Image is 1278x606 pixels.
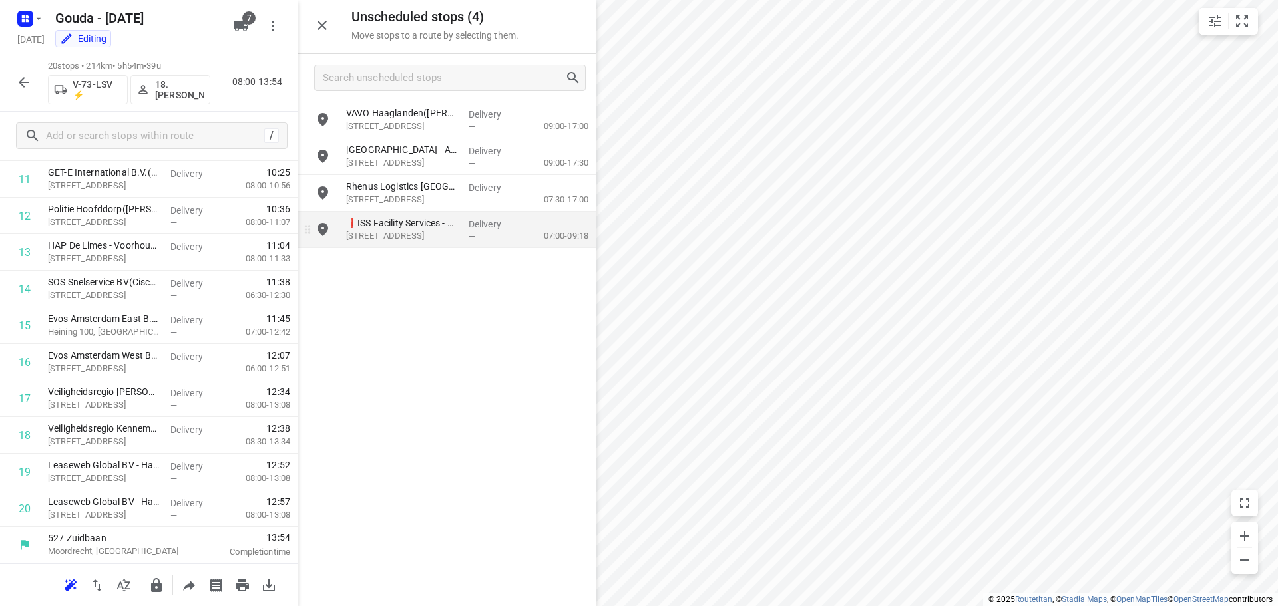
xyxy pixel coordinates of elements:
[346,120,458,133] p: Theresiastraat 8, Den Haag
[48,75,128,104] button: V-73-LSV ⚡
[1062,595,1107,604] a: Stadia Maps
[60,32,106,45] div: You are currently in edit mode.
[48,385,160,398] p: Veiligheidsregio Kennemerland - Meldkamer(Laura Immerzeel)
[170,240,220,253] p: Delivery
[48,252,160,265] p: Rijnsburgerweg 4b, Voorhout
[170,496,220,510] p: Delivery
[266,202,290,216] span: 10:36
[232,75,288,89] p: 08:00-13:54
[12,31,50,47] h5: Project date
[346,216,458,229] p: ❗ISS Facility Services - Kite Pharma EU B.V.(Ahmed Emam)
[19,319,31,332] div: 15
[224,179,290,192] p: 08:00-10:56
[170,400,177,410] span: —
[266,312,290,325] span: 11:45
[50,7,222,29] h5: Rename
[523,156,588,170] p: 09:00-17:30
[1173,595,1229,604] a: OpenStreetMap
[170,204,220,217] p: Delivery
[346,193,458,206] p: Kesterenstraat 21, Rotterdam
[170,327,177,337] span: —
[523,120,588,133] p: 09:00-17:00
[224,472,290,485] p: 08:00-13:08
[346,143,458,156] p: Universiteit van Amsterdam - Achtergracht(Cathelijne)
[1229,8,1255,35] button: Fit zoom
[266,385,290,398] span: 12:34
[309,12,335,39] button: Close
[469,158,475,168] span: —
[469,144,518,158] p: Delivery
[144,61,146,71] span: •
[48,216,160,229] p: Hoofdweg Oostzijde 800, Hoofddorp
[170,254,177,264] span: —
[266,422,290,435] span: 12:38
[202,531,290,544] span: 13:54
[988,595,1273,604] li: © 2025 , © , © © contributors
[48,275,160,289] p: SOS Snelservice BV(Cisca Poelgeest)
[48,166,160,179] p: GET-E International B.V.(David van der Wel)
[48,508,160,522] p: [STREET_ADDRESS]
[170,437,177,447] span: —
[19,356,31,369] div: 16
[170,291,177,301] span: —
[224,252,290,265] p: 08:00-11:33
[48,179,160,192] p: [STREET_ADDRESS]
[170,460,220,473] p: Delivery
[266,349,290,362] span: 12:07
[170,277,220,290] p: Delivery
[19,502,31,515] div: 20
[130,75,210,104] button: 18.[PERSON_NAME]
[48,312,160,325] p: Evos Amsterdam East B.V.(Jesse van Sprang)
[73,79,122,100] p: V-73-LSV ⚡
[266,239,290,252] span: 11:04
[202,545,290,559] p: Completion time
[146,61,160,71] span: 39u
[565,70,585,86] div: Search
[48,349,160,362] p: Evos Amsterdam West B.V.(Ellen van Drunen Littel)
[170,423,220,436] p: Delivery
[48,472,160,485] p: [STREET_ADDRESS]
[469,181,518,194] p: Delivery
[346,180,458,193] p: Rhenus Logistics Rotterdam(Isaben Gonzalez)
[351,30,519,41] p: Move stops to a route by selecting them.
[19,283,31,295] div: 14
[170,474,177,484] span: —
[19,246,31,259] div: 13
[242,11,256,25] span: 7
[46,126,264,146] input: Add or search stops within route
[57,578,84,591] span: Reoptimize route
[170,350,220,363] p: Delivery
[202,578,229,591] span: Print shipping labels
[224,435,290,448] p: 08:30-13:34
[48,398,160,412] p: [STREET_ADDRESS]
[266,166,290,179] span: 10:25
[155,79,204,100] p: 18.[PERSON_NAME]
[469,108,518,121] p: Delivery
[469,231,475,241] span: —
[19,173,31,186] div: 11
[298,102,596,605] div: grid
[469,195,475,205] span: —
[48,422,160,435] p: Veiligheidsregio Kennemerland - Ambulancedienst(Franca Rosa)
[170,510,177,520] span: —
[264,128,279,143] div: /
[170,386,220,400] p: Delivery
[48,239,160,252] p: HAP De Limes - Voorhout(Nicole Krab)
[170,181,177,191] span: —
[19,466,31,478] div: 19
[48,202,160,216] p: Politie Hoofddorp(Mariska Hooijer)
[469,122,475,132] span: —
[48,495,160,508] p: Leaseweb Global BV - Haarlem Customer Care(Jolinde en Lisette)
[224,289,290,302] p: 06:30-12:30
[224,325,290,339] p: 07:00-12:42
[48,60,210,73] p: 20 stops • 214km • 5h54m
[1015,595,1052,604] a: Routetitan
[1116,595,1168,604] a: OpenMapTiles
[170,313,220,327] p: Delivery
[170,364,177,374] span: —
[48,362,160,375] p: Westpoortweg 480, Amsterdam
[266,458,290,472] span: 12:52
[176,578,202,591] span: Share route
[170,218,177,227] span: —
[170,167,220,180] p: Delivery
